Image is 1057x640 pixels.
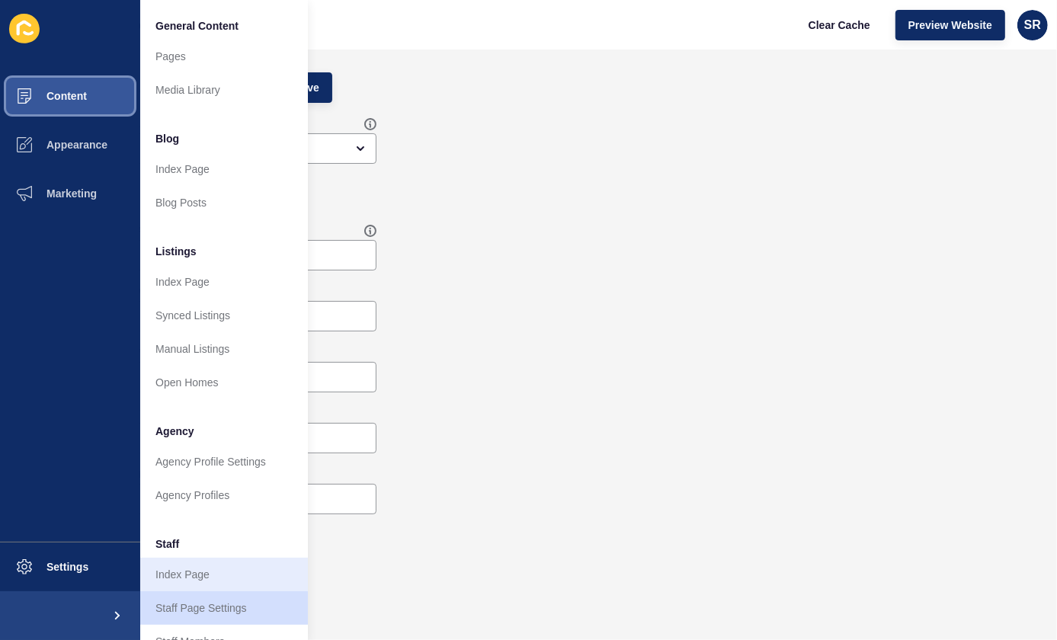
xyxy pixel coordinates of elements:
[140,478,308,512] a: Agency Profiles
[796,10,883,40] button: Clear Cache
[140,152,308,186] a: Index Page
[895,10,1005,40] button: Preview Website
[140,366,308,399] a: Open Homes
[809,18,870,33] span: Clear Cache
[155,18,239,34] span: General Content
[155,536,179,552] span: Staff
[140,73,308,107] a: Media Library
[140,332,308,366] a: Manual Listings
[140,558,308,591] a: Index Page
[140,445,308,478] a: Agency Profile Settings
[155,244,197,259] span: Listings
[1024,18,1041,33] span: SR
[140,40,308,73] a: Pages
[140,299,308,332] a: Synced Listings
[155,131,179,146] span: Blog
[908,18,992,33] span: Preview Website
[140,265,308,299] a: Index Page
[140,186,308,219] a: Blog Posts
[294,80,319,95] span: Save
[140,591,308,625] a: Staff Page Settings
[155,424,194,439] span: Agency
